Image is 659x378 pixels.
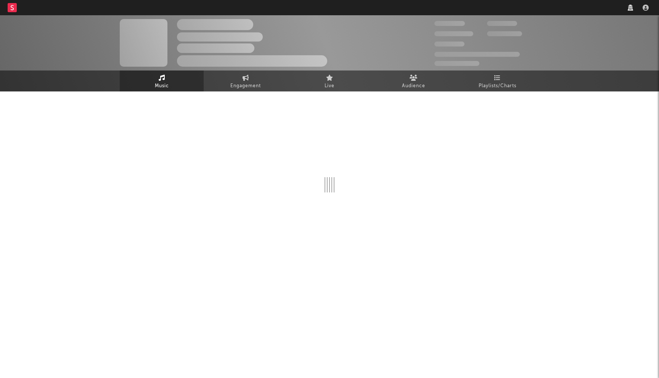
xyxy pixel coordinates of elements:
span: 50,000,000 [434,31,473,36]
a: Music [120,70,204,91]
span: 50,000,000 Monthly Listeners [434,52,520,57]
span: Jump Score: 85.0 [434,61,479,66]
span: Music [155,82,169,91]
a: Playlists/Charts [455,70,539,91]
span: 100,000 [434,42,465,46]
span: 100,000 [487,21,517,26]
span: Live [325,82,334,91]
a: Audience [371,70,455,91]
span: Engagement [230,82,261,91]
a: Engagement [204,70,288,91]
span: Audience [402,82,425,91]
span: Playlists/Charts [479,82,516,91]
a: Live [288,70,371,91]
span: 1,000,000 [487,31,522,36]
span: 300,000 [434,21,465,26]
